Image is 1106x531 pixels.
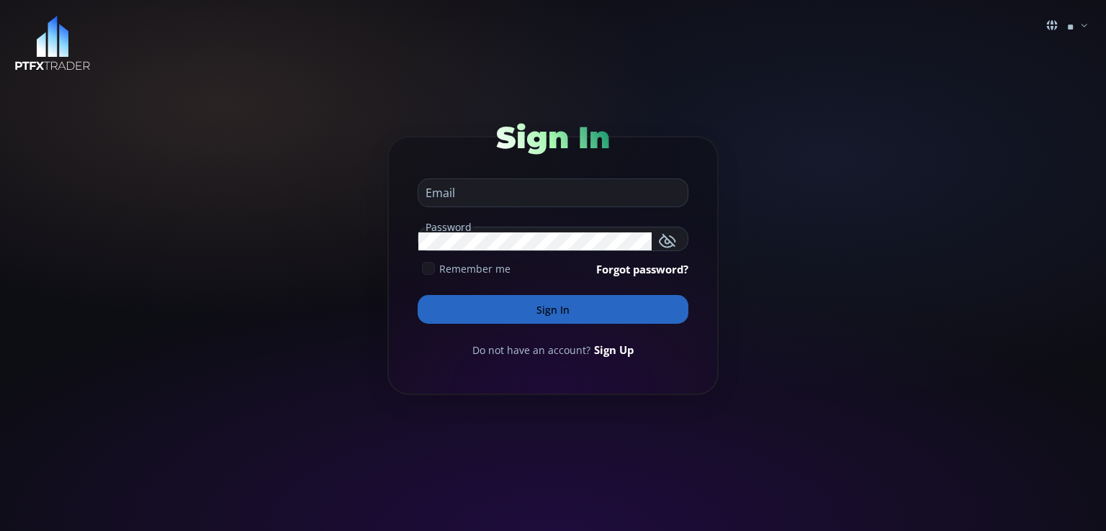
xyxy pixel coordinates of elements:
[418,295,688,324] button: Sign In
[596,261,688,277] a: Forgot password?
[439,261,511,276] span: Remember me
[14,16,91,71] img: LOGO
[496,119,610,156] span: Sign In
[418,342,688,358] div: Do not have an account?
[594,342,634,358] a: Sign Up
